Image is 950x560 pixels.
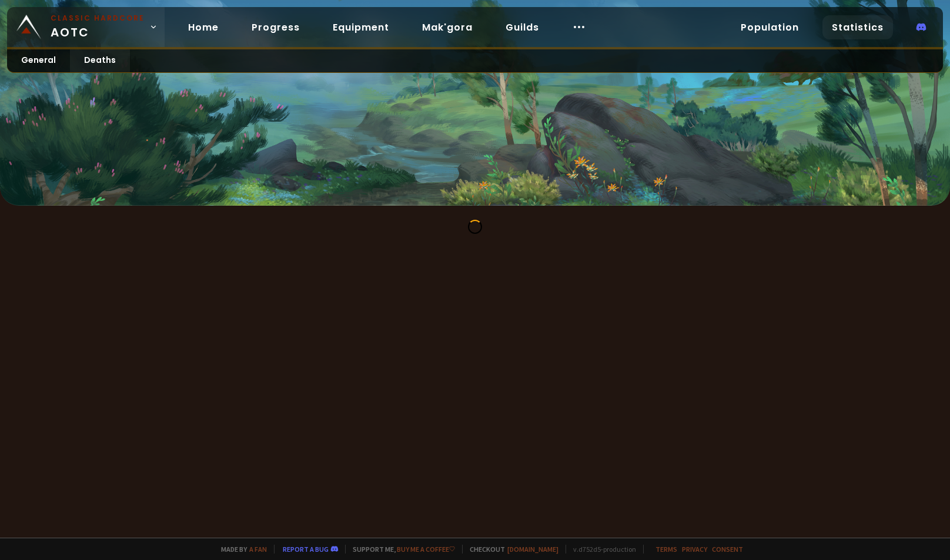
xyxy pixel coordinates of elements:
[413,15,482,39] a: Mak'gora
[655,545,677,554] a: Terms
[214,545,267,554] span: Made by
[323,15,399,39] a: Equipment
[51,13,145,41] span: AOTC
[731,15,808,39] a: Population
[712,545,743,554] a: Consent
[682,545,707,554] a: Privacy
[7,7,165,47] a: Classic HardcoreAOTC
[242,15,309,39] a: Progress
[249,545,267,554] a: a fan
[397,545,455,554] a: Buy me a coffee
[51,13,145,24] small: Classic Hardcore
[462,545,558,554] span: Checkout
[507,545,558,554] a: [DOMAIN_NAME]
[822,15,893,39] a: Statistics
[496,15,548,39] a: Guilds
[70,49,130,72] a: Deaths
[345,545,455,554] span: Support me,
[7,49,70,72] a: General
[566,545,636,554] span: v. d752d5 - production
[283,545,329,554] a: Report a bug
[179,15,228,39] a: Home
